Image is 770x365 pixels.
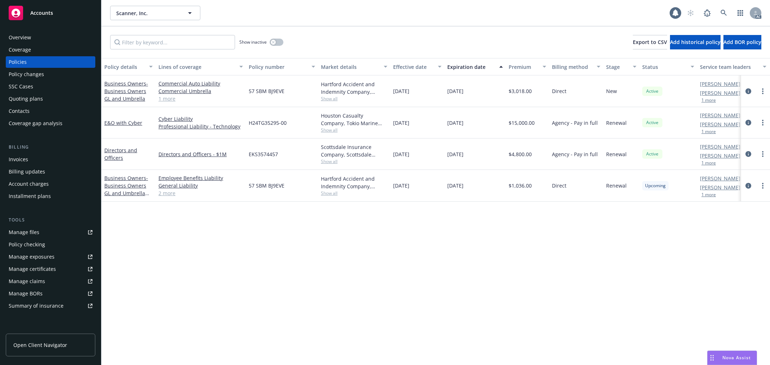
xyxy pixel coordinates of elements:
span: Scanner, Inc. [116,9,179,17]
span: Renewal [606,119,627,127]
span: Active [645,151,660,157]
a: [PERSON_NAME] [700,175,740,182]
span: [DATE] [393,119,409,127]
button: Nova Assist [707,351,757,365]
div: Analytics hub [6,326,95,333]
div: Expiration date [447,63,495,71]
button: Lines of coverage [156,58,246,75]
button: Policy details [101,58,156,75]
span: Show all [321,158,387,164]
div: Billing [6,144,95,151]
span: Show all [321,96,387,102]
a: 2 more [158,189,243,197]
span: EKS3574457 [249,150,278,158]
span: - Business Owners GL and Umbrella [104,80,148,102]
div: Manage claims [9,276,45,287]
span: $4,800.00 [509,150,532,158]
a: Search [717,6,731,20]
div: Houston Casualty Company, Tokio Marine HCC, RT Specialty Insurance Services, LLC (RSG Specialty, ... [321,112,387,127]
a: Policy changes [6,69,95,80]
div: Quoting plans [9,93,43,105]
button: Premium [506,58,549,75]
span: 57 SBM BJ9EVE [249,182,284,189]
a: Manage certificates [6,263,95,275]
button: Expiration date [444,58,506,75]
a: more [758,118,767,127]
a: more [758,87,767,96]
a: circleInformation [744,181,753,190]
a: Contacts [6,105,95,117]
a: Account charges [6,178,95,190]
div: Account charges [9,178,49,190]
a: Manage exposures [6,251,95,263]
div: Policy details [104,63,145,71]
button: Effective date [390,58,444,75]
span: Nova Assist [722,355,751,361]
a: Policy checking [6,239,95,250]
span: Export to CSV [633,39,667,45]
div: Stage [606,63,628,71]
div: Status [642,63,686,71]
button: Billing method [549,58,603,75]
a: Manage files [6,227,95,238]
div: Manage files [9,227,39,238]
span: Open Client Navigator [13,341,67,349]
div: Policy number [249,63,307,71]
span: [DATE] [447,150,464,158]
div: Drag to move [708,351,717,365]
div: Manage exposures [9,251,55,263]
button: Market details [318,58,390,75]
a: more [758,181,767,190]
button: Export to CSV [633,35,667,49]
button: 1 more [701,98,716,102]
a: Summary of insurance [6,300,95,312]
a: [PERSON_NAME] [700,80,740,88]
a: more [758,150,767,158]
div: Service team leaders [700,63,758,71]
div: Manage certificates [9,263,56,275]
div: Coverage [9,44,31,56]
span: Active [645,88,660,94]
a: Billing updates [6,166,95,177]
div: Tools [6,216,95,224]
div: Installment plans [9,190,51,202]
div: Invoices [9,154,28,165]
button: Stage [603,58,639,75]
button: Service team leaders [697,58,769,75]
span: Active [645,119,660,126]
div: Manage BORs [9,288,43,299]
a: Overview [6,32,95,43]
a: Coverage [6,44,95,56]
span: Show all [321,127,387,133]
button: Add historical policy [670,35,721,49]
span: $3,018.00 [509,87,532,95]
a: SSC Cases [6,81,95,92]
span: $15,000.00 [509,119,535,127]
span: [DATE] [447,87,464,95]
span: Agency - Pay in full [552,150,598,158]
span: H24TG35295-00 [249,119,287,127]
a: Professional Liability - Technology [158,123,243,130]
button: 1 more [701,161,716,165]
a: Employee Benefits Liability [158,174,243,182]
span: New [606,87,617,95]
span: Upcoming [645,182,666,189]
div: Hartford Accident and Indemnity Company, Hartford Insurance Group [321,80,387,96]
a: circleInformation [744,150,753,158]
span: [DATE] [447,119,464,127]
span: Direct [552,182,566,189]
a: E&O with Cyber [104,119,142,126]
button: Policy number [246,58,318,75]
span: Show inactive [239,39,267,45]
a: Switch app [733,6,748,20]
button: Scanner, Inc. [110,6,200,20]
a: Invoices [6,154,95,165]
a: Accounts [6,3,95,23]
a: circleInformation [744,87,753,96]
span: Renewal [606,182,627,189]
a: Report a Bug [700,6,714,20]
span: [DATE] [393,87,409,95]
a: Installment plans [6,190,95,202]
a: Business Owners [104,175,148,204]
div: Coverage gap analysis [9,118,62,129]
